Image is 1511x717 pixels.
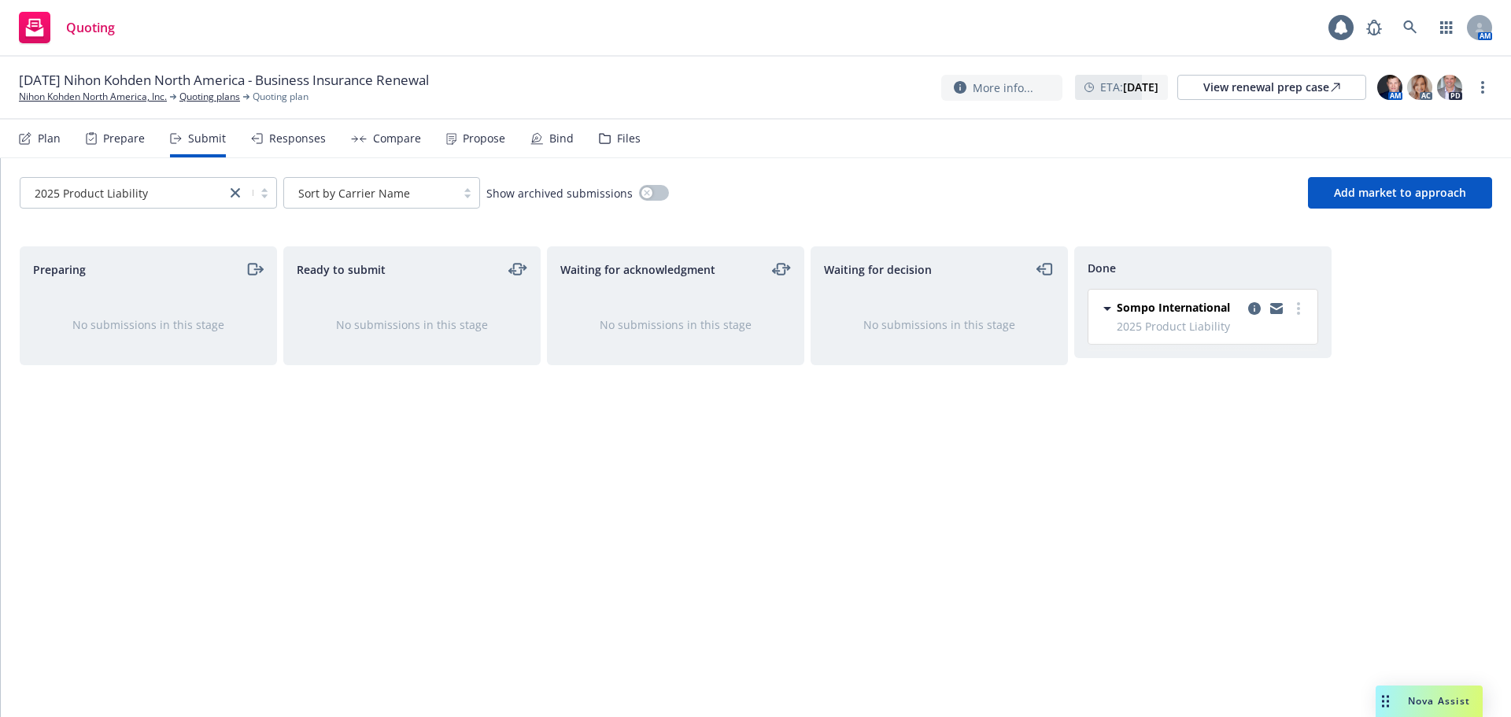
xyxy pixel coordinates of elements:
[253,90,308,104] span: Quoting plan
[1377,75,1402,100] img: photo
[1117,299,1230,316] span: Sompo International
[1308,177,1492,209] button: Add market to approach
[245,260,264,279] a: moveRight
[1473,78,1492,97] a: more
[66,21,115,34] span: Quoting
[103,132,145,145] div: Prepare
[28,185,218,201] span: 2025 Product Liability
[19,90,167,104] a: Nihon Kohden North America, Inc.
[1376,686,1395,717] div: Drag to move
[617,132,641,145] div: Files
[1117,318,1308,334] span: 2025 Product Liability
[508,260,527,279] a: moveLeftRight
[1334,185,1466,200] span: Add market to approach
[188,132,226,145] div: Submit
[573,316,778,333] div: No submissions in this stage
[1395,12,1426,43] a: Search
[941,75,1062,101] button: More info...
[292,185,448,201] span: Sort by Carrier Name
[179,90,240,104] a: Quoting plans
[1376,686,1483,717] button: Nova Assist
[269,132,326,145] div: Responses
[226,183,245,202] a: close
[1408,694,1470,708] span: Nova Assist
[973,79,1033,96] span: More info...
[298,185,410,201] span: Sort by Carrier Name
[1407,75,1432,100] img: photo
[1088,260,1116,276] span: Done
[1358,12,1390,43] a: Report a Bug
[560,261,715,278] span: Waiting for acknowledgment
[1203,76,1340,99] div: View renewal prep case
[46,316,251,333] div: No submissions in this stage
[1177,75,1366,100] a: View renewal prep case
[35,185,148,201] span: 2025 Product Liability
[1245,299,1264,318] a: copy logging email
[1431,12,1462,43] a: Switch app
[33,261,86,278] span: Preparing
[486,185,633,201] span: Show archived submissions
[837,316,1042,333] div: No submissions in this stage
[13,6,121,50] a: Quoting
[1123,79,1158,94] strong: [DATE]
[309,316,515,333] div: No submissions in this stage
[824,261,932,278] span: Waiting for decision
[1100,79,1158,95] span: ETA :
[19,71,429,90] span: [DATE] Nihon Kohden North America - Business Insurance Renewal
[38,132,61,145] div: Plan
[373,132,421,145] div: Compare
[1437,75,1462,100] img: photo
[772,260,791,279] a: moveLeftRight
[463,132,505,145] div: Propose
[549,132,574,145] div: Bind
[1289,299,1308,318] a: more
[297,261,386,278] span: Ready to submit
[1267,299,1286,318] a: copy logging email
[1036,260,1055,279] a: moveLeft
